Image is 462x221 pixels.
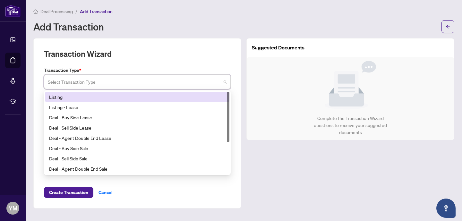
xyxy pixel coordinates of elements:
[45,164,229,174] div: Deal - Agent Double End Sale
[49,155,226,162] div: Deal - Sell Side Sale
[49,114,226,121] div: Deal - Buy Side Lease
[307,115,394,136] div: Complete the Transaction Wizard questions to receive your suggested documents
[49,134,226,141] div: Deal - Agent Double End Lease
[80,9,113,14] span: Add Transaction
[33,21,104,32] h1: Add Transaction
[75,8,77,15] li: /
[45,143,229,153] div: Deal - Buy Side Sale
[45,133,229,143] div: Deal - Agent Double End Lease
[44,67,231,74] label: Transaction Type
[45,112,229,123] div: Deal - Buy Side Lease
[44,187,93,198] button: Create Transaction
[49,145,226,152] div: Deal - Buy Side Sale
[49,165,226,172] div: Deal - Agent Double End Sale
[446,24,450,29] span: arrow-left
[40,9,73,14] span: Deal Processing
[44,49,112,59] h2: Transaction Wizard
[45,153,229,164] div: Deal - Sell Side Sale
[49,104,226,111] div: Listing - Lease
[45,123,229,133] div: Deal - Sell Side Lease
[93,187,118,198] button: Cancel
[252,44,304,52] article: Suggested Documents
[9,204,17,213] span: YM
[49,93,226,100] div: Listing
[5,5,21,17] img: logo
[49,124,226,131] div: Deal - Sell Side Lease
[33,9,38,14] span: home
[45,102,229,112] div: Listing - Lease
[325,61,376,110] img: Null State Icon
[98,187,113,198] span: Cancel
[49,187,88,198] span: Create Transaction
[45,92,229,102] div: Listing
[436,199,456,218] button: Open asap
